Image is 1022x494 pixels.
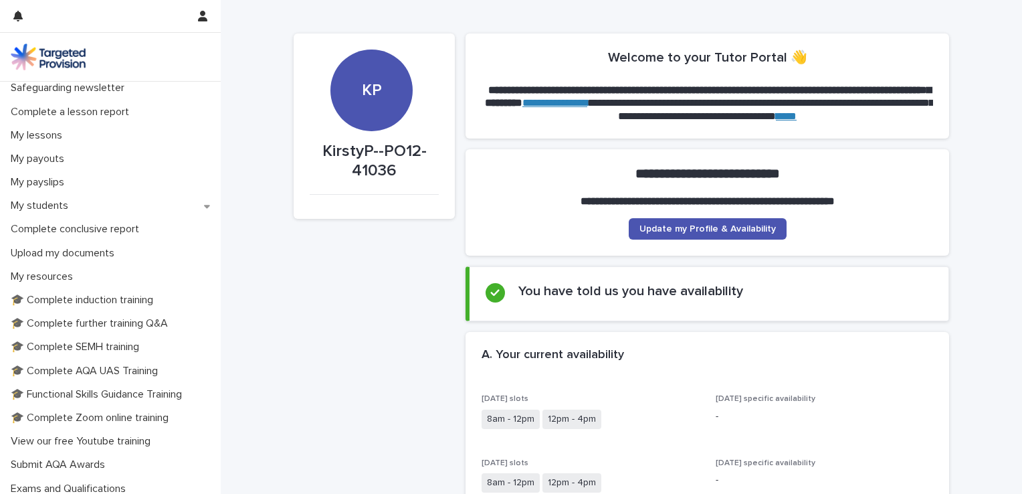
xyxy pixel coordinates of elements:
span: 12pm - 4pm [542,410,601,429]
h2: Welcome to your Tutor Portal 👋 [608,50,807,66]
span: 8am - 12pm [482,473,540,493]
p: Submit AQA Awards [5,459,116,471]
p: 🎓 Complete further training Q&A [5,317,179,330]
p: Upload my documents [5,247,125,260]
p: My payslips [5,176,75,189]
p: 🎓 Complete SEMH training [5,341,150,353]
h2: You have told us you have availability [518,283,743,299]
img: M5nRWzHhSzIhMunXDL62 [11,44,86,70]
p: My resources [5,270,84,283]
p: - [716,473,934,487]
h2: A. Your current availability [482,348,624,363]
p: 🎓 Complete Zoom online training [5,412,179,424]
span: [DATE] slots [482,459,528,467]
p: My payouts [5,153,75,165]
p: My lessons [5,129,73,142]
p: My students [5,199,79,212]
p: Safeguarding newsletter [5,82,135,94]
p: 🎓 Functional Skills Guidance Training [5,388,193,401]
p: Complete a lesson report [5,106,140,118]
p: - [716,410,934,424]
p: 🎓 Complete AQA UAS Training [5,365,169,378]
span: [DATE] slots [482,395,528,403]
p: Complete conclusive report [5,223,150,236]
p: View our free Youtube training [5,435,161,448]
span: Update my Profile & Availability [639,224,776,234]
p: KirstyP--PO12-41036 [310,142,439,181]
span: [DATE] specific availability [716,459,815,467]
span: 8am - 12pm [482,410,540,429]
a: Update my Profile & Availability [629,218,787,240]
p: 🎓 Complete induction training [5,294,164,307]
span: 12pm - 4pm [542,473,601,493]
span: [DATE] specific availability [716,395,815,403]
